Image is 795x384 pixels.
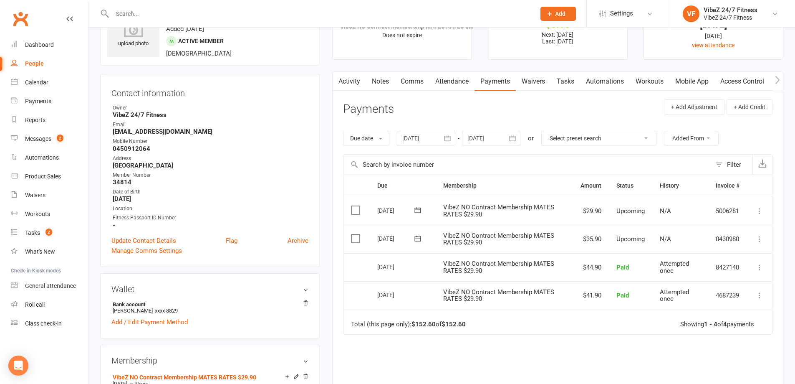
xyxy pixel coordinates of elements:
a: Workouts [630,72,669,91]
div: Owner [113,104,308,112]
div: Dashboard [25,41,54,48]
th: Status [609,175,652,196]
a: view attendance [692,42,734,48]
a: General attendance kiosk mode [11,277,88,295]
span: VibeZ NO Contract Membership MATES RATES $29.90 [443,232,554,247]
div: Calendar [25,79,48,86]
td: 5006281 [708,197,747,225]
strong: 4 [723,320,727,328]
td: 4687239 [708,281,747,310]
div: Roll call [25,301,45,308]
div: What's New [25,248,55,255]
a: Waivers [516,72,551,91]
div: $0.00 [496,20,620,29]
a: Flag [226,236,237,246]
input: Search... [110,8,530,20]
strong: Bank account [113,301,304,308]
button: Filter [711,155,752,175]
a: Add / Edit Payment Method [111,317,188,327]
th: History [652,175,708,196]
span: Attempted once [660,260,689,275]
div: VibeZ 24/7 Fitness [704,6,757,14]
div: VF [683,5,699,22]
strong: VibeZ 24/7 Fitness [113,111,308,119]
a: Payments [11,92,88,111]
div: Workouts [25,211,50,217]
span: Attempted once [660,288,689,303]
strong: $152.60 [442,320,466,328]
div: or [528,133,534,143]
td: 8427140 [708,253,747,282]
h3: Payments [343,103,394,116]
a: Tasks [551,72,580,91]
a: Manage Comms Settings [111,246,182,256]
a: Attendance [429,72,474,91]
h3: Membership [111,356,308,365]
span: Upcoming [616,207,645,215]
div: Messages [25,135,51,142]
div: Product Sales [25,173,61,180]
div: Class check-in [25,320,62,327]
a: Messages 2 [11,130,88,148]
div: Total (this page only): of [351,321,466,328]
td: $35.90 [573,225,609,253]
strong: [EMAIL_ADDRESS][DOMAIN_NAME] [113,128,308,135]
strong: [DATE] [113,195,308,203]
a: People [11,54,88,73]
strong: 34814 [113,178,308,186]
div: [DATE] [651,20,775,29]
div: [DATE] [651,31,775,41]
div: Date of Birth [113,188,308,196]
td: $29.90 [573,197,609,225]
a: Update Contact Details [111,236,176,246]
div: Filter [727,160,741,170]
span: Upcoming [616,235,645,243]
h3: Contact information [111,85,308,98]
input: Search by invoice number [343,155,711,175]
div: Payments [25,98,51,104]
a: Automations [11,148,88,167]
a: Product Sales [11,167,88,186]
span: Paid [616,264,629,271]
strong: $152.60 [411,320,436,328]
td: 0430980 [708,225,747,253]
a: Archive [288,236,308,246]
span: Settings [610,4,633,23]
strong: [GEOGRAPHIC_DATA] [113,162,308,169]
a: Dashboard [11,36,88,54]
div: Automations [25,154,59,161]
span: Paid [616,292,629,299]
button: + Add Adjustment [664,99,724,114]
div: [DATE] [377,260,416,273]
strong: - [113,221,308,229]
div: Fitness Passport ID Number [113,214,308,222]
span: N/A [660,207,671,215]
th: Due [370,175,436,196]
span: 2 [45,229,52,236]
strong: 0450912064 [113,145,308,153]
button: Added From [664,131,719,146]
div: upload photo [107,20,159,48]
li: [PERSON_NAME] [111,300,308,315]
span: VibeZ NO Contract Membership MATES RATES $29.90 [443,288,554,303]
h3: Wallet [111,285,308,294]
div: Tasks [25,229,40,236]
div: General attendance [25,282,76,289]
a: Notes [366,72,395,91]
div: [DATE] [377,232,416,245]
td: $44.90 [573,253,609,282]
a: Comms [395,72,429,91]
a: Automations [580,72,630,91]
span: xxxx 8829 [155,308,178,314]
th: Membership [436,175,573,196]
div: Email [113,121,308,129]
span: Active member [178,38,224,44]
a: Clubworx [10,8,31,29]
span: Does not expire [382,32,422,38]
span: VibeZ NO Contract Membership MATES RATES $29.90 [443,260,554,275]
td: $41.90 [573,281,609,310]
a: Waivers [11,186,88,205]
span: VibeZ NO Contract Membership MATES RATES $29.90 [443,203,554,218]
a: Roll call [11,295,88,314]
span: Add [555,10,565,17]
